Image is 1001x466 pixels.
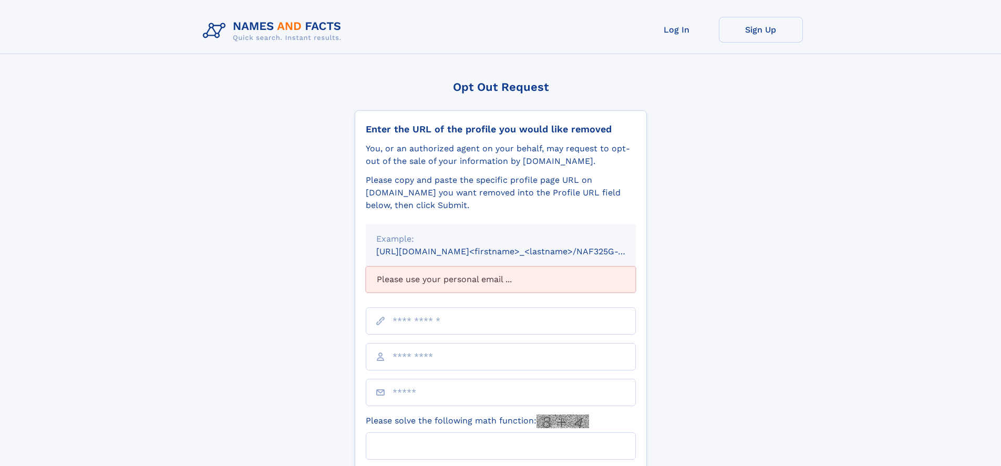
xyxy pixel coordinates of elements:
img: Logo Names and Facts [199,17,350,45]
label: Please solve the following math function: [366,415,589,428]
div: Please copy and paste the specific profile page URL on [DOMAIN_NAME] you want removed into the Pr... [366,174,636,212]
div: Example: [376,233,625,245]
div: Please use your personal email ... [366,266,636,293]
small: [URL][DOMAIN_NAME]<firstname>_<lastname>/NAF325G-xxxxxxxx [376,246,656,256]
a: Log In [635,17,719,43]
a: Sign Up [719,17,803,43]
div: Opt Out Request [355,80,647,94]
div: You, or an authorized agent on your behalf, may request to opt-out of the sale of your informatio... [366,142,636,168]
div: Enter the URL of the profile you would like removed [366,123,636,135]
